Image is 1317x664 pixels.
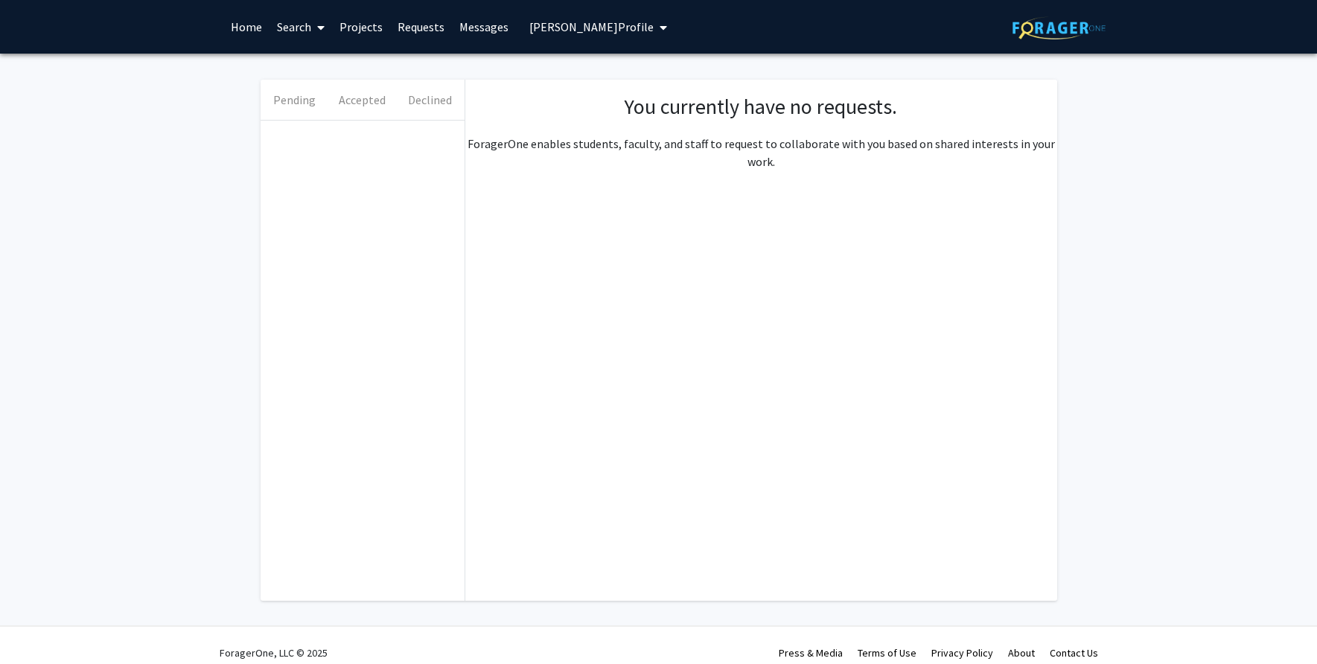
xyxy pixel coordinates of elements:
[396,80,464,120] button: Declined
[328,80,396,120] button: Accepted
[1050,646,1098,660] a: Contact Us
[1013,16,1106,39] img: ForagerOne Logo
[270,1,332,53] a: Search
[480,95,1042,120] h1: You currently have no requests.
[223,1,270,53] a: Home
[858,646,916,660] a: Terms of Use
[779,646,843,660] a: Press & Media
[465,135,1057,170] p: ForagerOne enables students, faculty, and staff to request to collaborate with you based on share...
[332,1,390,53] a: Projects
[1008,646,1035,660] a: About
[529,19,654,34] span: [PERSON_NAME] Profile
[931,646,993,660] a: Privacy Policy
[452,1,516,53] a: Messages
[390,1,452,53] a: Requests
[261,80,328,120] button: Pending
